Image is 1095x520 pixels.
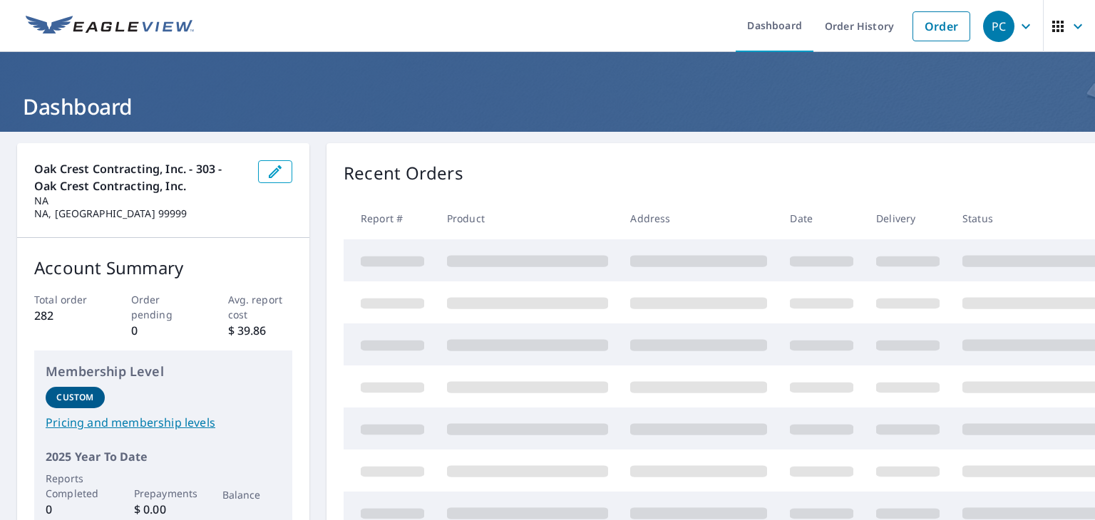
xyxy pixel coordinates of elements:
p: Custom [56,391,93,404]
p: Prepayments [134,486,193,501]
p: 0 [46,501,105,518]
p: Balance [222,487,282,502]
p: 0 [131,322,196,339]
th: Address [619,197,778,239]
p: Membership Level [46,362,281,381]
a: Order [912,11,970,41]
p: 282 [34,307,99,324]
p: Reports Completed [46,471,105,501]
p: 2025 Year To Date [46,448,281,465]
p: Oak Crest Contracting, Inc. - 303 - Oak Crest Contracting, Inc. [34,160,247,194]
p: Recent Orders [344,160,463,186]
th: Report # [344,197,436,239]
p: Total order [34,292,99,307]
p: Avg. report cost [228,292,293,322]
p: Order pending [131,292,196,322]
p: $ 0.00 [134,501,193,518]
p: NA, [GEOGRAPHIC_DATA] 99999 [34,207,247,220]
div: PC [983,11,1014,42]
p: NA [34,194,247,207]
th: Date [778,197,865,239]
a: Pricing and membership levels [46,414,281,431]
h1: Dashboard [17,92,1078,121]
th: Delivery [865,197,951,239]
img: EV Logo [26,16,194,37]
p: $ 39.86 [228,322,293,339]
th: Product [436,197,620,239]
p: Account Summary [34,255,292,281]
